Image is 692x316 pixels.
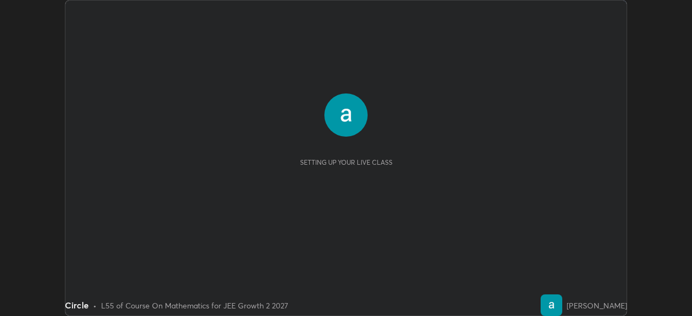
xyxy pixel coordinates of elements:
img: 316b310aa85c4509858af0f6084df3c4.86283782_3 [541,294,562,316]
div: Setting up your live class [300,158,392,166]
img: 316b310aa85c4509858af0f6084df3c4.86283782_3 [324,93,368,137]
div: [PERSON_NAME] [567,300,627,311]
div: Circle [65,299,89,312]
div: L55 of Course On Mathematics for JEE Growth 2 2027 [101,300,288,311]
div: • [93,300,97,311]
